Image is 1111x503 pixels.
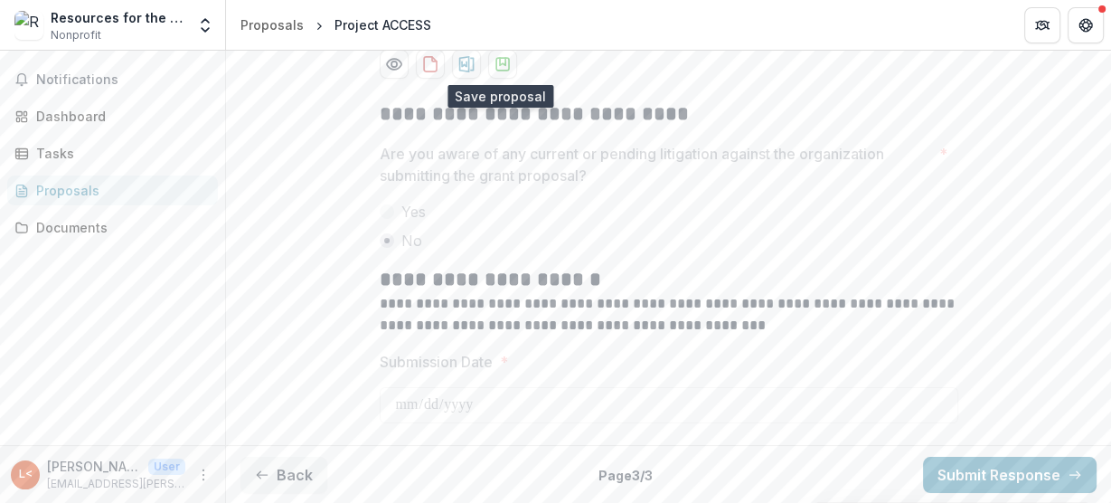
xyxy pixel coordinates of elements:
[7,176,218,205] a: Proposals
[36,181,203,200] div: Proposals
[598,466,653,485] p: Page 3 / 3
[233,12,438,38] nav: breadcrumb
[47,476,185,492] p: [EMAIL_ADDRESS][PERSON_NAME][DOMAIN_NAME]
[36,107,203,126] div: Dashboard
[380,143,932,186] p: Are you aware of any current or pending litigation against the organization submitting the grant ...
[334,15,431,34] div: Project ACCESS
[452,50,481,79] button: download-proposal
[401,230,422,251] span: No
[416,50,445,79] button: download-proposal
[36,144,203,163] div: Tasks
[380,50,409,79] button: Preview fddc6fb1-b347-4393-a718-1db26bed51db-0.pdf
[380,351,493,373] p: Submission Date
[401,201,426,223] span: Yes
[1068,7,1104,43] button: Get Help
[51,27,101,43] span: Nonprofit
[488,50,517,79] button: download-proposal
[14,11,43,40] img: Resources for the Blind, Inc.
[240,457,327,493] button: Back
[233,12,311,38] a: Proposals
[47,457,141,476] p: [PERSON_NAME]-Ang <[EMAIL_ADDRESS][PERSON_NAME][DOMAIN_NAME]> <[DOMAIN_NAME][EMAIL_ADDRESS][PERSO...
[19,469,33,480] div: Lorinda De Vera-Ang <rbi.lorinda@gmail.com> <rbi.lorinda@gmail.com>
[51,8,185,27] div: Resources for the Blind, Inc.
[193,464,214,486] button: More
[36,72,211,88] span: Notifications
[7,138,218,168] a: Tasks
[7,101,218,131] a: Dashboard
[1024,7,1060,43] button: Partners
[193,7,218,43] button: Open entity switcher
[148,459,185,475] p: User
[240,15,304,34] div: Proposals
[923,457,1097,493] button: Submit Response
[36,218,203,237] div: Documents
[7,65,218,94] button: Notifications
[7,213,218,242] a: Documents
